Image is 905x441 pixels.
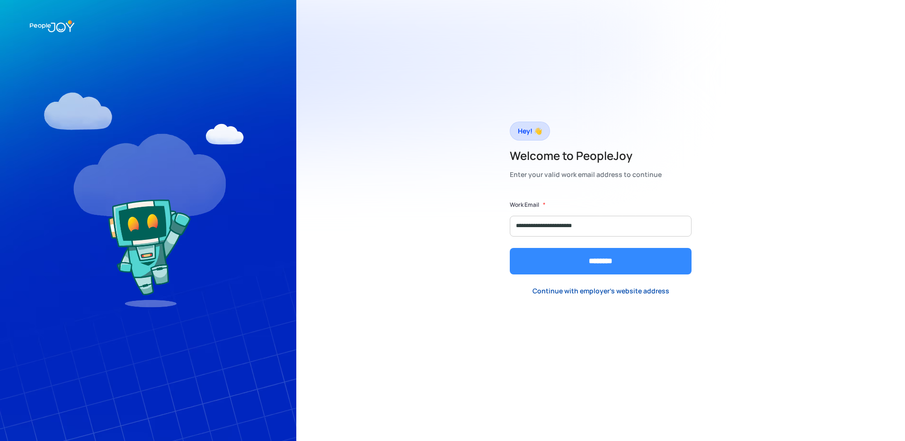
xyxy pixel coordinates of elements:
[510,200,692,274] form: Form
[510,148,662,163] h2: Welcome to PeopleJoy
[510,168,662,181] div: Enter your valid work email address to continue
[532,286,669,296] div: Continue with employer's website address
[518,124,542,138] div: Hey! 👋
[525,282,677,301] a: Continue with employer's website address
[510,200,539,210] label: Work Email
